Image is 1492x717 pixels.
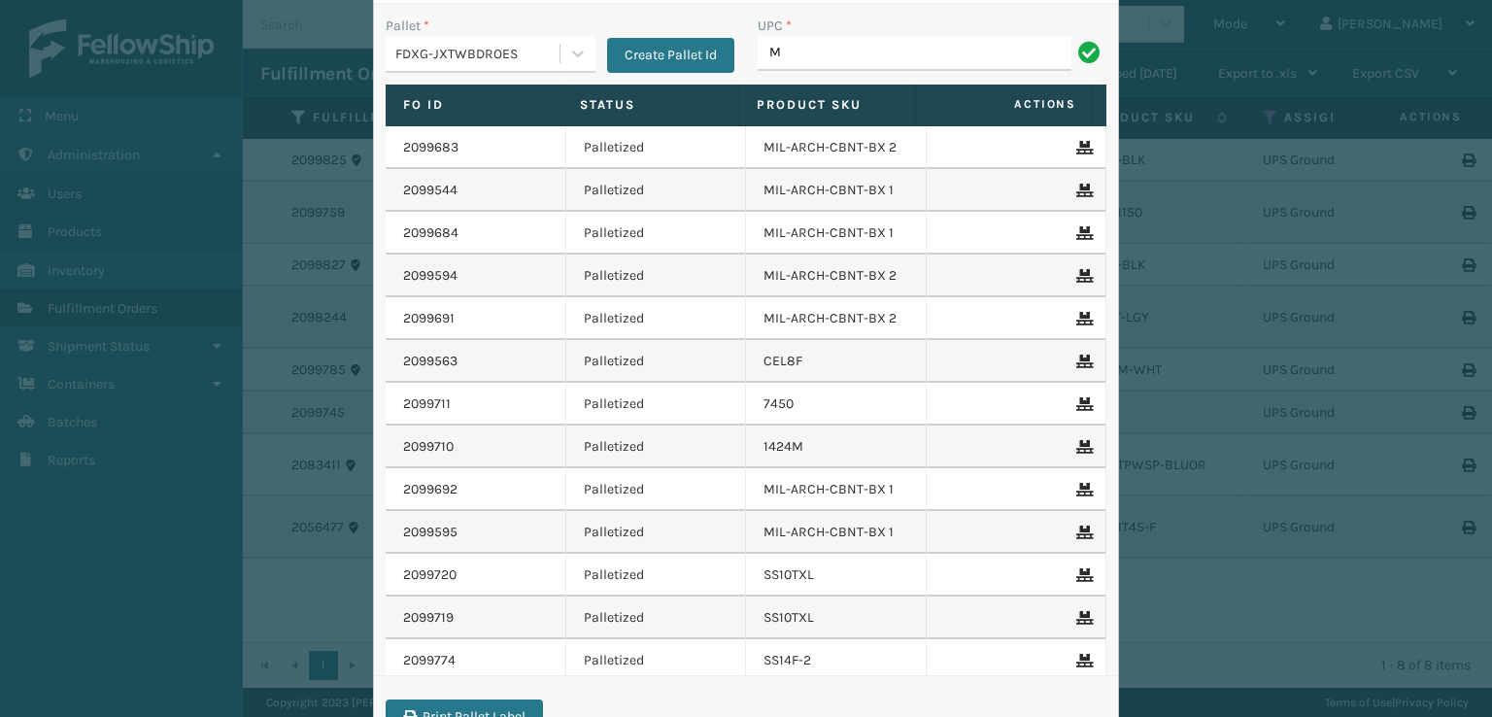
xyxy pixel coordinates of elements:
[1076,654,1088,667] i: Remove From Pallet
[403,223,458,243] a: 2099684
[746,554,927,597] td: SS10TXL
[1076,355,1088,368] i: Remove From Pallet
[746,511,927,554] td: MIL-ARCH-CBNT-BX 1
[403,651,456,670] a: 2099774
[403,96,544,114] label: Fo Id
[746,426,927,468] td: 1424M
[1076,226,1088,240] i: Remove From Pallet
[1076,568,1088,582] i: Remove From Pallet
[746,255,927,297] td: MIL-ARCH-CBNT-BX 2
[746,639,927,682] td: SS14F-2
[1076,526,1088,539] i: Remove From Pallet
[922,88,1088,120] span: Actions
[566,554,747,597] td: Palletized
[403,394,451,414] a: 2099711
[566,255,747,297] td: Palletized
[403,565,457,585] a: 2099720
[607,38,734,73] button: Create Pallet Id
[403,181,458,200] a: 2099544
[403,480,458,499] a: 2099692
[403,437,454,457] a: 2099710
[1076,440,1088,454] i: Remove From Pallet
[746,169,927,212] td: MIL-ARCH-CBNT-BX 1
[1076,611,1088,625] i: Remove From Pallet
[403,138,458,157] a: 2099683
[403,266,458,286] a: 2099594
[1076,141,1088,154] i: Remove From Pallet
[566,212,747,255] td: Palletized
[746,383,927,426] td: 7450
[746,597,927,639] td: SS10TXL
[1076,184,1088,197] i: Remove From Pallet
[566,126,747,169] td: Palletized
[386,16,429,36] label: Pallet
[395,44,561,64] div: FDXG-JXTWBDROES
[566,468,747,511] td: Palletized
[757,96,898,114] label: Product SKU
[1076,483,1088,496] i: Remove From Pallet
[580,96,721,114] label: Status
[566,383,747,426] td: Palletized
[403,309,455,328] a: 2099691
[1076,397,1088,411] i: Remove From Pallet
[566,597,747,639] td: Palletized
[566,297,747,340] td: Palletized
[403,523,458,542] a: 2099595
[566,511,747,554] td: Palletized
[746,340,927,383] td: CEL8F
[1076,269,1088,283] i: Remove From Pallet
[566,639,747,682] td: Palletized
[746,126,927,169] td: MIL-ARCH-CBNT-BX 2
[566,169,747,212] td: Palletized
[566,426,747,468] td: Palletized
[758,16,792,36] label: UPC
[746,297,927,340] td: MIL-ARCH-CBNT-BX 2
[403,608,454,628] a: 2099719
[566,340,747,383] td: Palletized
[403,352,458,371] a: 2099563
[746,212,927,255] td: MIL-ARCH-CBNT-BX 1
[1076,312,1088,325] i: Remove From Pallet
[746,468,927,511] td: MIL-ARCH-CBNT-BX 1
